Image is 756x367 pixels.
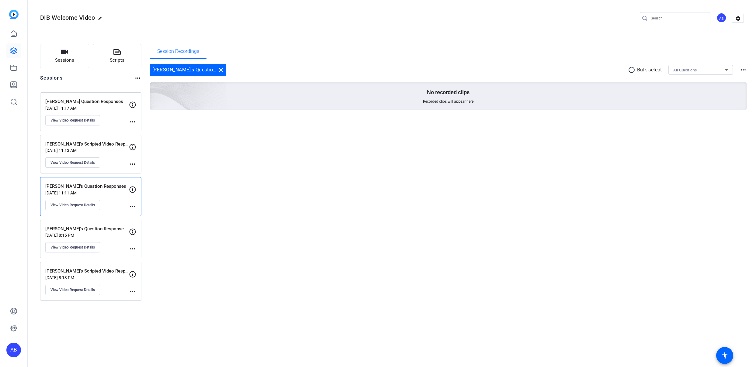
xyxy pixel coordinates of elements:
span: View Video Request Details [50,203,95,208]
p: [DATE] 8:15 PM [45,233,129,238]
mat-icon: more_horiz [129,118,136,125]
mat-icon: more_horiz [134,74,141,82]
span: View Video Request Details [50,160,95,165]
mat-icon: more_horiz [129,203,136,210]
p: [DATE] 11:17 AM [45,106,129,111]
span: All Questions [673,68,697,72]
p: [PERSON_NAME]'s Question Responses [45,183,129,190]
button: View Video Request Details [45,157,100,168]
span: View Video Request Details [50,245,95,250]
mat-icon: more_horiz [740,66,747,74]
img: blue-gradient.svg [9,10,19,19]
mat-icon: more_horiz [129,160,136,168]
p: [DATE] 11:11 AM [45,190,129,195]
mat-icon: more_horiz [129,245,136,252]
mat-icon: more_horiz [129,288,136,295]
div: AB [6,343,21,357]
span: DIB Welcome Video [40,14,95,21]
span: Sessions [55,57,74,64]
p: [PERSON_NAME] Question Responses [45,98,129,105]
span: Recorded clips will appear here [423,99,473,104]
p: [PERSON_NAME]'s Question Responses Recordings [45,225,129,232]
mat-icon: radio_button_unchecked [628,66,637,74]
div: AB [716,13,727,23]
button: View Video Request Details [45,242,100,252]
mat-icon: settings [732,14,744,23]
mat-icon: close [217,66,225,74]
p: [PERSON_NAME]'s Scripted Video Response [45,268,129,275]
input: Search [651,15,706,22]
button: View Video Request Details [45,285,100,295]
span: Session Recordings [157,49,199,54]
p: [DATE] 8:13 PM [45,275,129,280]
p: No recorded clips [427,89,470,96]
span: View Video Request Details [50,287,95,292]
button: View Video Request Details [45,200,100,210]
mat-icon: edit [98,16,105,23]
ngx-avatar: Andrew Burklund [716,13,727,23]
span: Scripts [110,57,124,64]
p: [PERSON_NAME]'s Scripted Video Response [45,141,129,148]
button: Sessions [40,44,89,68]
p: Bulk select [637,66,662,74]
h2: Sessions [40,74,63,86]
img: embarkstudio-empty-session.png [82,22,227,154]
div: [PERSON_NAME]'s Question Responses [150,64,226,76]
button: Scripts [93,44,142,68]
mat-icon: accessibility [721,352,728,359]
span: View Video Request Details [50,118,95,123]
button: View Video Request Details [45,115,100,125]
p: [DATE] 11:13 AM [45,148,129,153]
